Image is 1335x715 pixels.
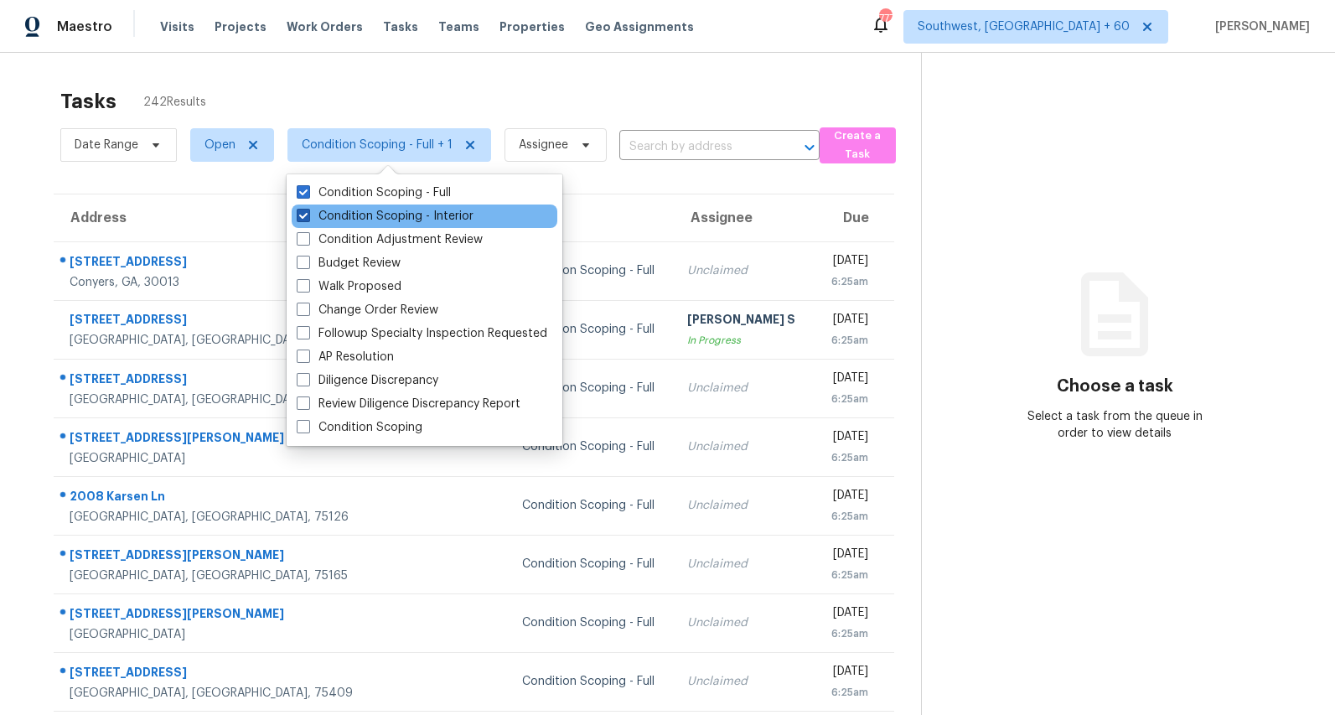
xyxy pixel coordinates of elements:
th: Address [54,194,379,241]
label: Diligence Discrepancy [297,372,438,389]
div: [GEOGRAPHIC_DATA], [GEOGRAPHIC_DATA], 30134 [70,391,365,408]
div: 6:25am [828,449,868,466]
div: [DATE] [828,604,868,625]
label: Budget Review [297,255,401,272]
div: [GEOGRAPHIC_DATA], [GEOGRAPHIC_DATA], 75165 [70,567,365,584]
div: [STREET_ADDRESS] [70,664,365,685]
span: 242 Results [143,94,206,111]
div: 6:25am [828,508,868,525]
div: [DATE] [828,311,868,332]
div: 6:25am [828,273,868,290]
div: [STREET_ADDRESS] [70,253,365,274]
div: 2008 Karsen Ln [70,488,365,509]
div: Unclaimed [687,614,801,631]
div: Unclaimed [687,262,801,279]
div: Conyers, GA, 30013 [70,274,365,291]
div: 6:25am [828,625,868,642]
div: Condition Scoping - Full [522,438,661,455]
th: Due [815,194,894,241]
div: 6:25am [828,332,868,349]
span: Projects [215,18,266,35]
div: [DATE] [828,252,868,273]
span: Southwest, [GEOGRAPHIC_DATA] + 60 [918,18,1130,35]
span: [PERSON_NAME] [1208,18,1310,35]
h3: Choose a task [1057,378,1173,395]
div: Unclaimed [687,438,801,455]
label: AP Resolution [297,349,394,365]
div: [STREET_ADDRESS][PERSON_NAME] [70,547,365,567]
div: [STREET_ADDRESS] [70,370,365,391]
span: Geo Assignments [585,18,694,35]
label: Condition Scoping - Interior [297,208,473,225]
div: [GEOGRAPHIC_DATA], [GEOGRAPHIC_DATA], 75409 [70,685,365,702]
span: Condition Scoping - Full + 1 [302,137,453,153]
input: Search by address [619,134,773,160]
div: [STREET_ADDRESS] [70,311,365,332]
th: Type [509,194,675,241]
div: Condition Scoping - Full [522,497,661,514]
div: Condition Scoping - Full [522,673,661,690]
div: [DATE] [828,428,868,449]
div: [PERSON_NAME] S [687,311,801,332]
div: [STREET_ADDRESS][PERSON_NAME] [70,429,365,450]
div: Condition Scoping - Full [522,321,661,338]
label: Change Order Review [297,302,438,319]
div: Condition Scoping - Full [522,614,661,631]
span: Teams [438,18,479,35]
div: 777 [879,10,891,27]
div: Condition Scoping - Full [522,262,661,279]
div: Unclaimed [687,556,801,573]
div: [GEOGRAPHIC_DATA] [70,626,365,643]
div: Condition Scoping - Full [522,556,661,573]
div: Unclaimed [687,380,801,396]
div: 6:25am [828,391,868,407]
div: [DATE] [828,546,868,567]
div: Condition Scoping - Full [522,380,661,396]
span: Assignee [519,137,568,153]
div: [DATE] [828,663,868,684]
label: Followup Specialty Inspection Requested [297,325,547,342]
span: Work Orders [287,18,363,35]
div: [GEOGRAPHIC_DATA] [70,450,365,467]
label: Condition Scoping [297,419,422,436]
div: [DATE] [828,370,868,391]
div: Unclaimed [687,673,801,690]
label: Review Diligence Discrepancy Report [297,396,520,412]
div: 6:25am [828,567,868,583]
span: Visits [160,18,194,35]
span: Create a Task [828,127,887,165]
div: [GEOGRAPHIC_DATA], [GEOGRAPHIC_DATA], 30506 [70,332,365,349]
label: Condition Scoping - Full [297,184,451,201]
div: [STREET_ADDRESS][PERSON_NAME] [70,605,365,626]
div: Select a task from the queue in order to view details [1018,408,1212,442]
div: [DATE] [828,487,868,508]
label: Walk Proposed [297,278,401,295]
span: Open [204,137,235,153]
button: Open [798,136,821,159]
span: Date Range [75,137,138,153]
h2: Tasks [60,93,116,110]
span: Maestro [57,18,112,35]
span: Tasks [383,21,418,33]
div: [GEOGRAPHIC_DATA], [GEOGRAPHIC_DATA], 75126 [70,509,365,526]
div: Unclaimed [687,497,801,514]
th: Assignee [674,194,815,241]
button: Create a Task [820,127,896,163]
div: 6:25am [828,684,868,701]
div: In Progress [687,332,801,349]
label: Condition Adjustment Review [297,231,483,248]
span: Properties [499,18,565,35]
